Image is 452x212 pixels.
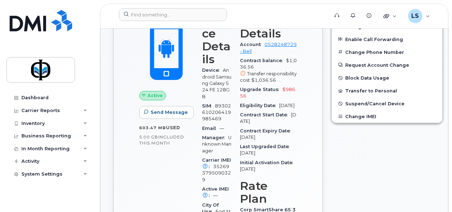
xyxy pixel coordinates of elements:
[202,135,231,153] span: Unknown Manager
[240,150,255,156] span: [DATE]
[240,58,297,84] span: $1,036.56
[202,67,231,99] span: Android Samsung Galaxy S24 FE 128GB
[345,36,403,42] span: Enable Call Forwarding
[202,135,228,140] span: Manager
[119,8,227,21] input: Find something...
[411,12,419,20] span: LS
[240,144,293,149] span: Last Upgraded Date
[202,103,231,122] span: 89302610206419985469
[240,87,282,92] span: Upgrade Status
[139,125,166,130] span: 603.47 MB
[240,112,291,117] span: Contract Start Date
[403,9,435,23] div: Luciann Sacrey
[202,103,215,108] span: SIM
[378,9,402,23] div: Quicklinks
[202,67,223,73] span: Device
[147,92,163,99] span: Active
[166,125,180,130] span: used
[240,180,297,205] h3: Rate Plan
[332,84,442,97] button: Transfer to Personal
[240,128,294,133] span: Contract Expiry Date
[240,135,255,140] span: [DATE]
[332,71,442,84] button: Block Data Usage
[202,157,231,169] span: Carrier IMEI
[220,126,224,131] span: —
[240,166,255,172] span: [DATE]
[240,71,297,83] span: Transfer responsibility cost
[139,106,194,119] button: Send Message
[202,164,231,182] span: 352693795090329
[332,59,442,71] button: Request Account Change
[332,33,442,46] button: Enable Call Forwarding
[332,97,442,110] button: Suspend/Cancel Device
[279,103,295,108] span: [DATE]
[240,42,297,54] a: 0528248729 - Bell
[345,101,405,106] span: Suspend/Cancel Device
[240,160,296,165] span: Initial Activation Date
[240,103,279,108] span: Eligibility Date
[240,58,286,63] span: Contract balance
[332,46,442,59] button: Change Phone Number
[332,110,442,123] button: Change IMEI
[202,14,231,66] h3: Device Details
[151,109,188,116] span: Send Message
[139,135,158,140] span: 5.00 GB
[139,134,184,146] span: included this month
[202,186,229,198] span: Active IMEI
[213,193,218,198] span: —
[240,14,297,40] h3: Carrier Details
[251,77,276,83] span: $1,036.56
[240,42,265,47] span: Account
[202,126,220,131] span: Email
